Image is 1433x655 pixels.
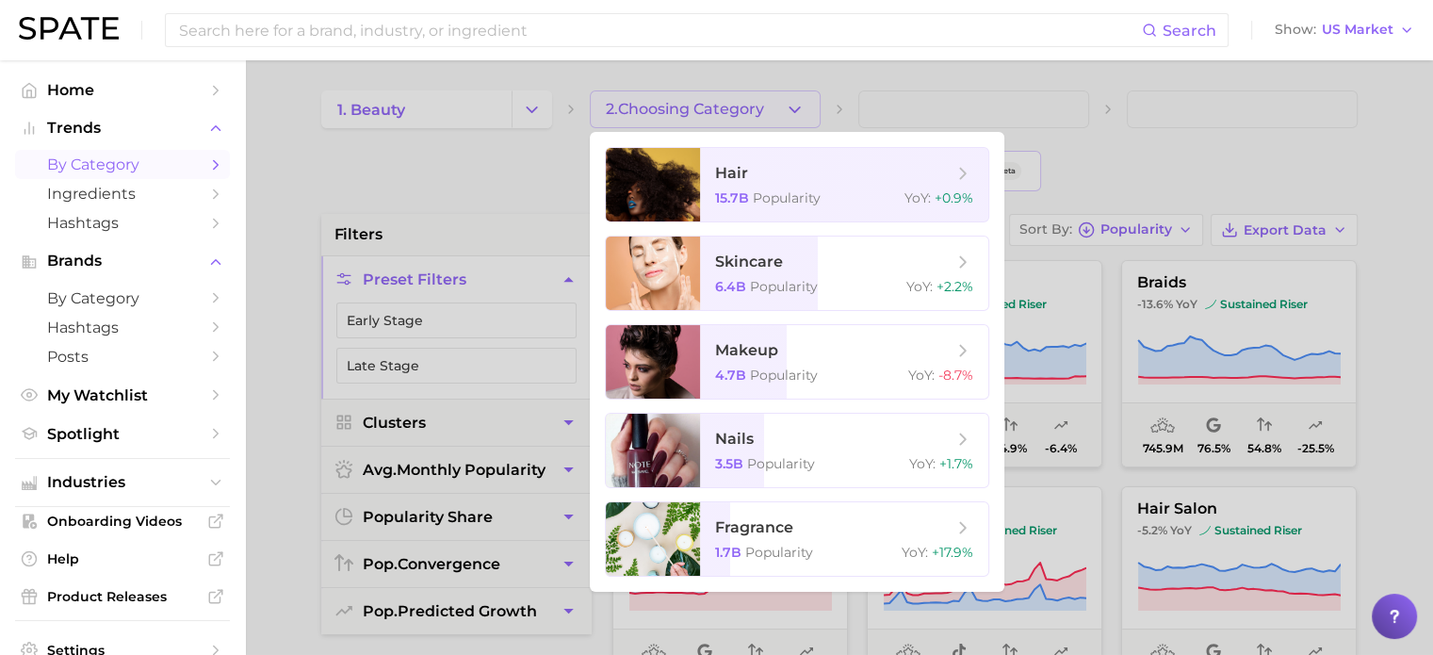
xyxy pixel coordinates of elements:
a: by Category [15,150,230,179]
span: skincare [715,253,783,270]
span: hair [715,164,748,182]
button: ShowUS Market [1270,18,1419,42]
a: Home [15,75,230,105]
span: Product Releases [47,588,198,605]
span: Popularity [750,367,818,384]
span: My Watchlist [47,386,198,404]
span: by Category [47,156,198,173]
a: Onboarding Videos [15,507,230,535]
input: Search here for a brand, industry, or ingredient [177,14,1142,46]
span: Hashtags [47,214,198,232]
a: Hashtags [15,313,230,342]
span: Search [1163,22,1216,40]
span: +17.9% [932,544,973,561]
span: Posts [47,348,198,366]
span: Onboarding Videos [47,513,198,530]
a: by Category [15,284,230,313]
span: Help [47,550,198,567]
span: 4.7b [715,367,746,384]
ul: 2.Choosing Category [590,132,1004,592]
a: Help [15,545,230,573]
span: Spotlight [47,425,198,443]
span: Hashtags [47,319,198,336]
span: 1.7b [715,544,741,561]
span: YoY : [908,367,935,384]
span: Popularity [745,544,813,561]
span: Popularity [753,189,821,206]
span: Industries [47,474,198,491]
span: -8.7% [938,367,973,384]
img: SPATE [19,17,119,40]
span: nails [715,430,754,448]
span: 3.5b [715,455,743,472]
span: Popularity [750,278,818,295]
span: by Category [47,289,198,307]
button: Brands [15,247,230,275]
span: makeup [715,341,778,359]
span: +1.7% [939,455,973,472]
a: Hashtags [15,208,230,237]
span: Show [1275,25,1316,35]
span: YoY : [902,544,928,561]
span: +0.9% [935,189,973,206]
span: Trends [47,120,198,137]
span: Popularity [747,455,815,472]
a: Spotlight [15,419,230,449]
span: +2.2% [936,278,973,295]
span: YoY : [909,455,936,472]
a: Ingredients [15,179,230,208]
a: Product Releases [15,582,230,611]
a: My Watchlist [15,381,230,410]
span: 15.7b [715,189,749,206]
span: YoY : [906,278,933,295]
span: fragrance [715,518,793,536]
span: YoY : [904,189,931,206]
span: Ingredients [47,185,198,203]
span: US Market [1322,25,1393,35]
button: Trends [15,114,230,142]
span: 6.4b [715,278,746,295]
span: Brands [47,253,198,270]
button: Industries [15,468,230,497]
a: Posts [15,342,230,371]
span: Home [47,81,198,99]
